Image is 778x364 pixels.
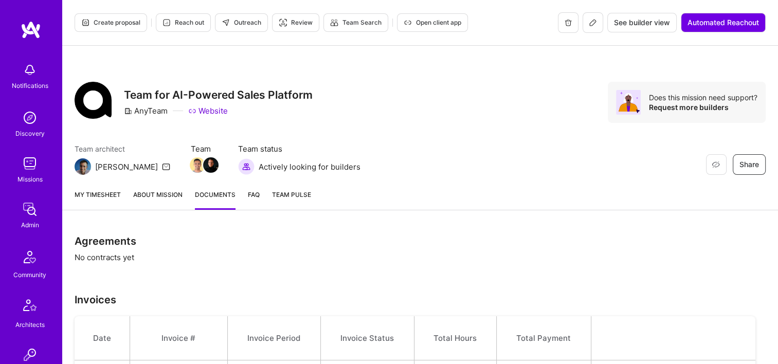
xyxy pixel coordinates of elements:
div: Discovery [15,128,45,139]
span: Team architect [75,143,170,154]
h3: Team for AI-Powered Sales Platform [124,88,313,101]
button: Review [272,13,319,32]
span: Team [191,143,218,154]
span: Review [279,18,313,27]
span: See builder view [614,17,670,28]
span: Open client app [404,18,461,27]
th: Date [75,316,130,360]
span: Documents [195,189,236,200]
span: Team Pulse [272,191,311,198]
img: Community [17,245,42,269]
div: AnyTeam [124,105,168,116]
h3: Agreements [75,235,766,247]
div: Community [13,269,46,280]
div: [PERSON_NAME] [95,161,158,172]
div: Admin [21,220,39,230]
button: Open client app [397,13,468,32]
a: Team Member Avatar [204,156,218,174]
img: Architects [17,295,42,319]
button: Automated Reachout [681,13,766,32]
a: Website [188,105,228,116]
div: Architects [15,319,45,330]
i: icon Targeter [279,19,287,27]
div: Notifications [12,80,48,91]
i: icon Mail [162,162,170,171]
img: bell [20,60,40,80]
span: Outreach [222,18,261,27]
img: logo [21,21,41,39]
h3: Invoices [75,294,766,306]
span: Automated Reachout [687,17,759,28]
span: Reach out [162,18,204,27]
button: Team Search [323,13,388,32]
i: icon Proposal [81,19,89,27]
img: Team Member Avatar [190,157,205,173]
div: Does this mission need support? [649,93,757,102]
span: Actively looking for builders [259,161,360,172]
a: Team Member Avatar [191,156,204,174]
div: Request more builders [649,102,757,112]
i: icon CompanyGray [124,107,132,115]
img: Company Logo [75,82,112,119]
i: icon EyeClosed [712,160,720,169]
a: FAQ [248,189,260,210]
a: My timesheet [75,189,121,210]
a: Documents [195,189,236,210]
button: See builder view [607,13,677,32]
button: Outreach [215,13,268,32]
span: Create proposal [81,18,140,27]
th: Invoice Period [227,316,320,360]
img: discovery [20,107,40,128]
button: Create proposal [75,13,147,32]
th: Total Payment [496,316,591,360]
button: Reach out [156,13,211,32]
span: Share [739,159,759,170]
th: Invoice Status [320,316,414,360]
span: Team Search [330,18,382,27]
a: Team Pulse [272,189,311,210]
img: admin teamwork [20,199,40,220]
img: Actively looking for builders [238,158,255,175]
a: About Mission [133,189,183,210]
button: Share [733,154,766,175]
span: Team status [238,143,360,154]
img: Team Member Avatar [203,157,219,173]
img: Team Architect [75,158,91,175]
img: Avatar [616,90,641,115]
div: Missions [17,174,43,185]
th: Total Hours [414,316,496,360]
img: teamwork [20,153,40,174]
th: Invoice # [130,316,227,360]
